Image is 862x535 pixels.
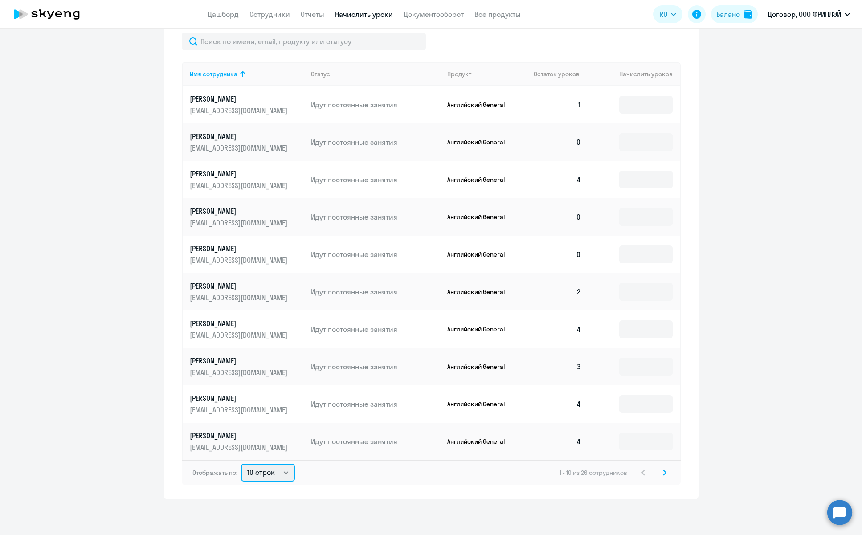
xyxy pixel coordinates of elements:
a: Все продукты [474,10,521,19]
p: Договор, ООО ФРИПЛЭЙ [768,9,841,20]
p: [PERSON_NAME] [190,393,290,403]
a: [PERSON_NAME][EMAIL_ADDRESS][DOMAIN_NAME] [190,431,304,452]
p: Идут постоянные занятия [311,249,440,259]
td: 0 [527,123,589,161]
p: [PERSON_NAME] [190,356,290,366]
div: Имя сотрудника [190,70,304,78]
a: [PERSON_NAME][EMAIL_ADDRESS][DOMAIN_NAME] [190,319,304,340]
p: Английский General [447,213,514,221]
p: Английский General [447,138,514,146]
a: Дашборд [208,10,239,19]
p: Английский General [447,437,514,445]
td: 4 [527,385,589,423]
a: [PERSON_NAME][EMAIL_ADDRESS][DOMAIN_NAME] [190,356,304,377]
button: RU [653,5,682,23]
p: [EMAIL_ADDRESS][DOMAIN_NAME] [190,255,290,265]
p: [EMAIL_ADDRESS][DOMAIN_NAME] [190,180,290,190]
button: Балансbalance [711,5,758,23]
p: [PERSON_NAME] [190,281,290,291]
p: Идут постоянные занятия [311,100,440,110]
p: [PERSON_NAME] [190,131,290,141]
p: [EMAIL_ADDRESS][DOMAIN_NAME] [190,293,290,302]
div: Статус [311,70,440,78]
span: RU [659,9,667,20]
div: Остаток уроков [534,70,589,78]
p: [EMAIL_ADDRESS][DOMAIN_NAME] [190,368,290,377]
p: Английский General [447,325,514,333]
a: Отчеты [301,10,324,19]
p: [EMAIL_ADDRESS][DOMAIN_NAME] [190,218,290,228]
p: [EMAIL_ADDRESS][DOMAIN_NAME] [190,330,290,340]
td: 4 [527,161,589,198]
a: [PERSON_NAME][EMAIL_ADDRESS][DOMAIN_NAME] [190,169,304,190]
td: 4 [527,423,589,460]
span: Остаток уроков [534,70,580,78]
p: Идут постоянные занятия [311,212,440,222]
p: Идут постоянные занятия [311,175,440,184]
p: Английский General [447,250,514,258]
a: Сотрудники [249,10,290,19]
a: [PERSON_NAME][EMAIL_ADDRESS][DOMAIN_NAME] [190,393,304,415]
p: Идут постоянные занятия [311,324,440,334]
a: [PERSON_NAME][EMAIL_ADDRESS][DOMAIN_NAME] [190,244,304,265]
p: [EMAIL_ADDRESS][DOMAIN_NAME] [190,442,290,452]
div: Баланс [716,9,740,20]
div: Продукт [447,70,527,78]
td: 4 [527,310,589,348]
a: Начислить уроки [335,10,393,19]
p: [PERSON_NAME] [190,169,290,179]
p: [PERSON_NAME] [190,206,290,216]
p: Английский General [447,176,514,184]
p: [PERSON_NAME] [190,94,290,104]
p: Идут постоянные занятия [311,362,440,372]
td: 2 [527,273,589,310]
span: 1 - 10 из 26 сотрудников [560,469,627,477]
a: Документооборот [404,10,464,19]
a: [PERSON_NAME][EMAIL_ADDRESS][DOMAIN_NAME] [190,206,304,228]
p: Идут постоянные занятия [311,137,440,147]
a: [PERSON_NAME][EMAIL_ADDRESS][DOMAIN_NAME] [190,131,304,153]
p: [EMAIL_ADDRESS][DOMAIN_NAME] [190,143,290,153]
p: [PERSON_NAME] [190,244,290,253]
span: Отображать по: [192,469,237,477]
p: Английский General [447,363,514,371]
p: [PERSON_NAME] [190,431,290,441]
th: Начислить уроков [588,62,679,86]
a: [PERSON_NAME][EMAIL_ADDRESS][DOMAIN_NAME] [190,94,304,115]
input: Поиск по имени, email, продукту или статусу [182,33,426,50]
td: 3 [527,348,589,385]
p: Идут постоянные занятия [311,437,440,446]
p: Идут постоянные занятия [311,287,440,297]
button: Договор, ООО ФРИПЛЭЙ [763,4,854,25]
td: 0 [527,236,589,273]
p: Английский General [447,288,514,296]
p: Английский General [447,101,514,109]
div: Статус [311,70,330,78]
div: Продукт [447,70,471,78]
td: 0 [527,198,589,236]
p: [PERSON_NAME] [190,319,290,328]
td: 1 [527,86,589,123]
p: [EMAIL_ADDRESS][DOMAIN_NAME] [190,106,290,115]
img: balance [744,10,752,19]
a: [PERSON_NAME][EMAIL_ADDRESS][DOMAIN_NAME] [190,281,304,302]
p: [EMAIL_ADDRESS][DOMAIN_NAME] [190,405,290,415]
p: Идут постоянные занятия [311,399,440,409]
div: Имя сотрудника [190,70,237,78]
p: Английский General [447,400,514,408]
